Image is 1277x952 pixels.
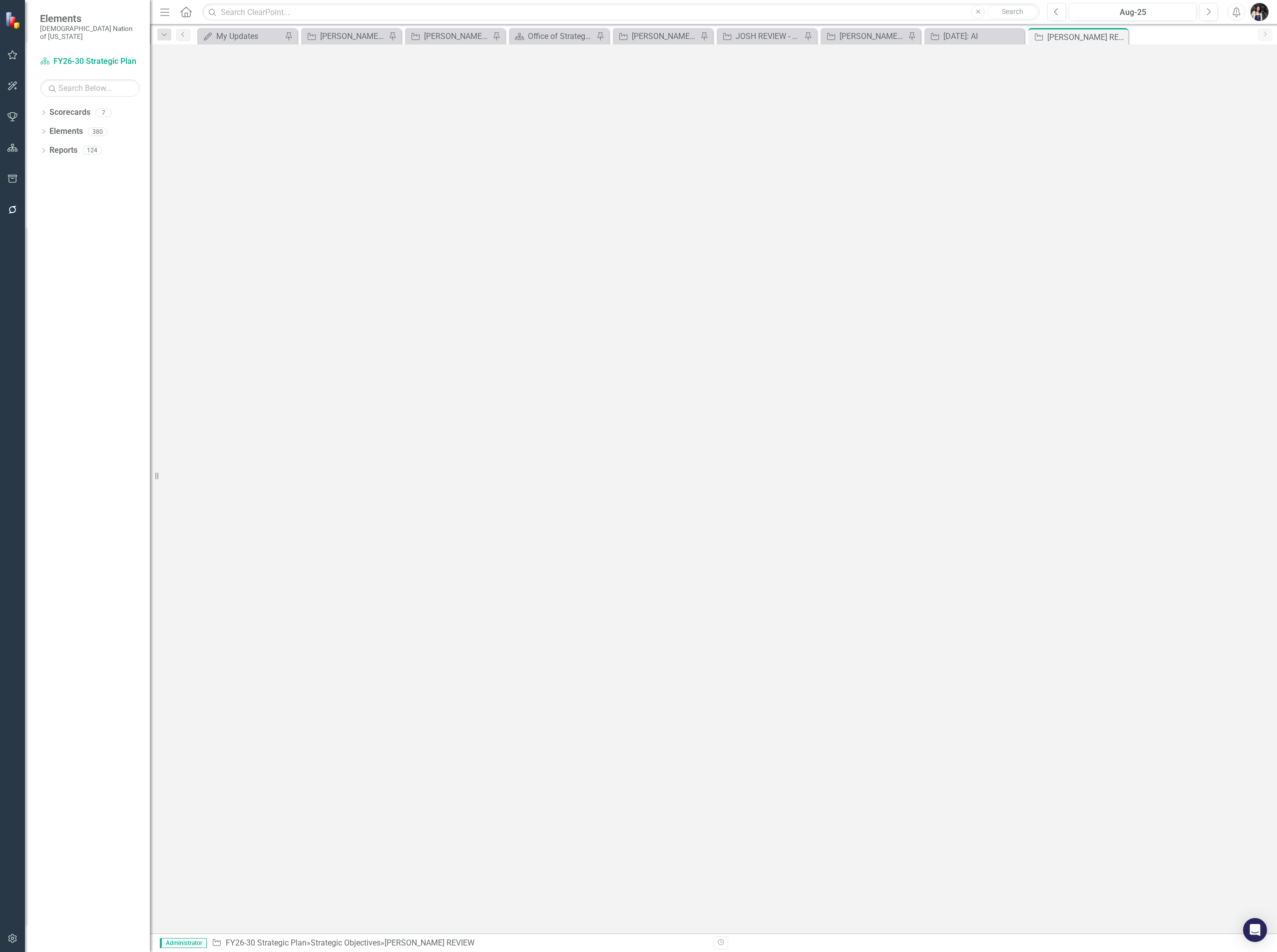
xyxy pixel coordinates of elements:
div: [PERSON_NAME] REVIEW [385,938,474,948]
a: [PERSON_NAME] REVIEW - SOs [823,30,905,42]
div: My Updates [216,30,282,42]
a: JOSH REVIEW - CAPITAL [719,30,802,42]
input: Search ClearPoint... [202,3,1040,21]
a: FY26-30 Strategic Plan [40,56,140,67]
div: [DATE]: AI [943,30,1022,42]
a: Strategic Objectives [311,938,381,948]
button: Search [987,5,1037,19]
div: 124 [82,146,102,155]
a: [DATE]: AI [927,30,1022,42]
div: JOSH REVIEW - CAPITAL [736,30,802,42]
div: » » [212,938,706,949]
div: [PERSON_NAME] REVIEW - SOs [840,30,905,42]
div: 380 [88,127,107,136]
a: Reports [49,145,77,156]
span: Search [1002,7,1023,15]
span: Administrator [160,938,207,948]
div: [PERSON_NAME]'s Team's SOs FY20-FY25 [424,30,490,42]
div: Open Intercom Messenger [1243,918,1267,942]
small: [DEMOGRAPHIC_DATA] Nation of [US_STATE] [40,24,140,41]
img: Layla Freeman [1251,3,1269,21]
input: Search Below... [40,79,140,97]
a: My Updates [200,30,282,42]
a: Scorecards [49,107,90,118]
a: FY26-30 Strategic Plan [226,938,307,948]
div: 7 [95,108,111,117]
div: [PERSON_NAME] REVIEW [1047,31,1126,43]
button: Aug-25 [1069,3,1197,21]
a: Elements [49,126,83,137]
div: [PERSON_NAME]'s Team's Action Plans [320,30,386,42]
img: ClearPoint Strategy [5,11,22,29]
div: [PERSON_NAME] REVIEW [632,30,698,42]
a: Office of Strategy Continuous Improvement Initiatives [511,30,594,42]
a: [PERSON_NAME]'s Team's SOs FY20-FY25 [408,30,490,42]
span: Elements [40,12,140,24]
a: [PERSON_NAME]'s Team's Action Plans [304,30,386,42]
div: Aug-25 [1072,6,1193,18]
a: [PERSON_NAME] REVIEW [615,30,698,42]
div: Office of Strategy Continuous Improvement Initiatives [528,30,594,42]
